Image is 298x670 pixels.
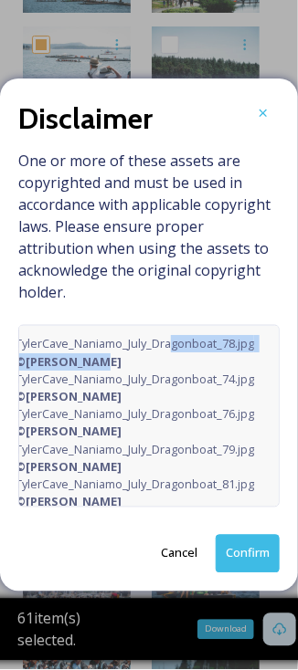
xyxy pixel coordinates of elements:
span: TylerCave_Naniamo_July_Dragonboat_78.jpg [16,335,257,370]
h2: Disclaimer [18,97,153,141]
strong: © [PERSON_NAME] [16,353,122,370]
strong: © [PERSON_NAME] [16,493,122,509]
button: Confirm [216,535,280,572]
strong: © [PERSON_NAME] [16,423,122,439]
strong: © [PERSON_NAME] [16,388,122,404]
span: TylerCave_Naniamo_July_Dragonboat_79.jpg [16,441,257,476]
span: TylerCave_Naniamo_July_Dragonboat_81.jpg [16,476,257,510]
strong: © [PERSON_NAME] [16,458,122,475]
span: TylerCave_Naniamo_July_Dragonboat_76.jpg [16,405,257,440]
button: Cancel [152,536,207,571]
span: One or more of these assets are copyrighted and must be used in accordance with applicable copyri... [18,150,280,508]
span: TylerCave_Naniamo_July_Dragonboat_74.jpg [16,371,257,405]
